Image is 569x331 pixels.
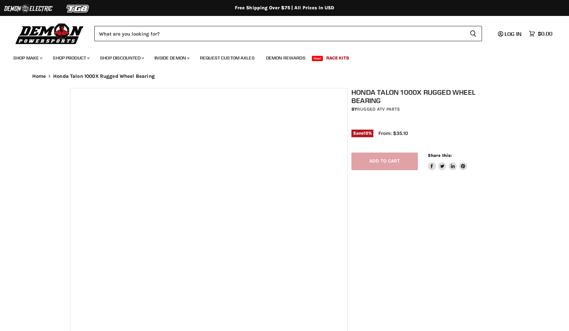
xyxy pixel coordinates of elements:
span: Share this: [428,153,452,158]
span: Save % [351,130,373,137]
div: Free Shipping Over $75 | All Prices In USD [19,5,550,11]
span: From: $35.10 [378,130,408,136]
span: New! [312,56,323,61]
span: Log in [505,31,522,37]
h1: Honda Talon 1000X Rugged Wheel Bearing [351,88,503,105]
nav: Breadcrumbs [19,73,550,79]
div: by [351,106,503,113]
a: Shop Discounted [95,51,148,65]
a: Shop Product [48,51,94,65]
form: Product [94,26,482,41]
span: Honda Talon 1000X Rugged Wheel Bearing [53,73,155,79]
aside: Share this: [428,153,467,170]
a: $0.00 [525,29,556,39]
a: Home [32,73,46,79]
a: Log in [495,31,525,37]
span: $0.00 [538,31,552,37]
img: Demon Powersports [13,22,86,45]
ul: Main menu [8,49,551,65]
a: Request Custom Axles [195,51,260,65]
a: Shop Make [8,51,47,65]
a: Race Kits [321,51,354,65]
img: TGB Logo 2 [53,2,103,15]
span: 10 [363,131,368,136]
a: Inside Demon [149,51,194,65]
button: Search [464,26,482,41]
input: Search [94,26,464,41]
a: Demon Rewards [261,51,311,65]
a: Rugged ATV Parts [357,106,400,112]
img: Demon Electric Logo 2 [3,2,53,15]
